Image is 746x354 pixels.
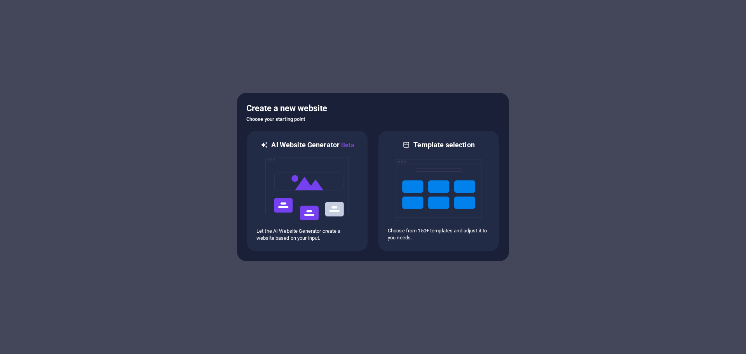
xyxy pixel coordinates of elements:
[388,227,490,241] p: Choose from 150+ templates and adjust it to you needs.
[246,130,368,252] div: AI Website GeneratorBetaaiLet the AI Website Generator create a website based on your input.
[271,140,354,150] h6: AI Website Generator
[246,102,500,115] h5: Create a new website
[413,140,474,150] h6: Template selection
[256,228,358,242] p: Let the AI Website Generator create a website based on your input.
[378,130,500,252] div: Template selectionChoose from 150+ templates and adjust it to you needs.
[340,141,354,149] span: Beta
[265,150,350,228] img: ai
[246,115,500,124] h6: Choose your starting point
